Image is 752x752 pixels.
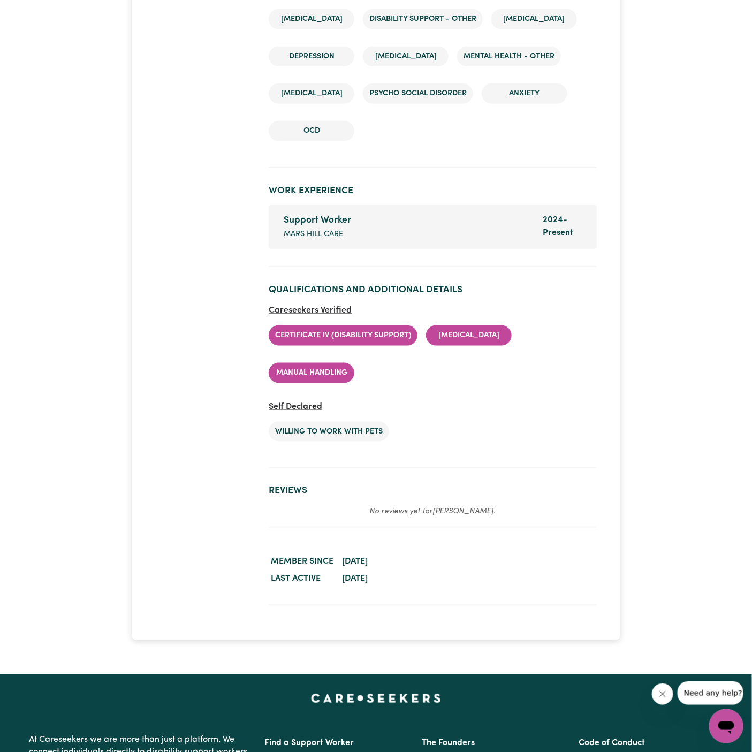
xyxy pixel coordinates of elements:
[363,9,483,29] li: Disability support - Other
[491,9,577,29] li: [MEDICAL_DATA]
[269,553,336,571] dt: Member since
[678,681,743,705] iframe: Message from company
[363,47,449,67] li: [MEDICAL_DATA]
[269,185,596,196] h2: Work Experience
[269,306,352,315] span: Careseekers Verified
[363,83,473,104] li: Psycho social disorder
[709,709,743,743] iframe: Button to launch messaging window
[284,214,530,227] div: Support Worker
[269,9,354,29] li: [MEDICAL_DATA]
[370,508,496,516] em: No reviews yet for [PERSON_NAME] .
[457,47,561,67] li: Mental Health - Other
[426,325,512,346] li: [MEDICAL_DATA]
[269,325,417,346] li: Certificate IV (Disability Support)
[265,739,354,748] a: Find a Support Worker
[652,683,673,705] iframe: Close message
[579,739,645,748] a: Code of Conduct
[269,485,596,497] h2: Reviews
[269,422,389,442] li: Willing to work with pets
[269,284,596,295] h2: Qualifications and Additional Details
[269,363,354,383] li: Manual Handling
[342,558,368,566] time: [DATE]
[269,47,354,67] li: Depression
[543,216,573,237] span: 2024 - Present
[342,575,368,583] time: [DATE]
[311,694,441,702] a: Careseekers home page
[269,571,336,588] dt: Last active
[482,83,567,104] li: Anxiety
[269,121,354,141] li: OCD
[422,739,475,748] a: The Founders
[269,402,322,411] span: Self Declared
[269,83,354,104] li: [MEDICAL_DATA]
[284,229,343,240] span: Mars Hill Care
